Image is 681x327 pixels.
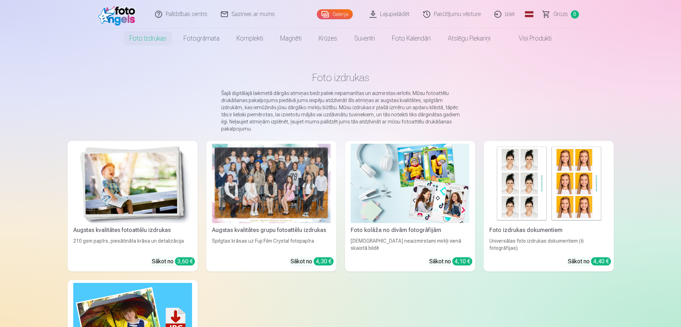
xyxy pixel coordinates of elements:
p: Šajā digitālajā laikmetā dārgās atmiņas bieži paliek nepamanītas un aizmirstas ierīcēs. Mūsu foto... [221,90,460,132]
a: Foto izdrukas dokumentiemFoto izdrukas dokumentiemUniversālas foto izdrukas dokumentiem (6 fotogr... [484,141,614,271]
a: Augstas kvalitātes fotoattēlu izdrukasAugstas kvalitātes fotoattēlu izdrukas210 gsm papīrs, piesā... [68,141,198,271]
div: Augstas kvalitātes fotoattēlu izdrukas [70,226,195,234]
div: Sākot no [291,257,334,266]
div: Foto izdrukas dokumentiem [486,226,611,234]
a: Foto izdrukas [121,28,175,48]
div: 4,30 € [314,257,334,265]
div: Spilgtas krāsas uz Fuji Film Crystal fotopapīra [209,237,334,252]
div: 4,10 € [452,257,472,265]
div: 3,60 € [175,257,195,265]
a: Krūzes [310,28,346,48]
div: Sākot no [568,257,611,266]
a: Suvenīri [346,28,383,48]
a: Augstas kvalitātes grupu fotoattēlu izdrukasSpilgtas krāsas uz Fuji Film Crystal fotopapīraSākot ... [206,141,336,271]
a: Fotogrāmata [175,28,228,48]
div: Sākot no [429,257,472,266]
a: Atslēgu piekariņi [439,28,499,48]
a: Visi produkti [499,28,560,48]
div: 4,40 € [591,257,611,265]
img: Foto izdrukas dokumentiem [489,144,608,223]
img: /fa1 [98,3,139,26]
div: 210 gsm papīrs, piesātināta krāsa un detalizācija [70,237,195,252]
div: Augstas kvalitātes grupu fotoattēlu izdrukas [209,226,334,234]
span: Grozs [553,10,568,19]
a: Foto kolāža no divām fotogrāfijāmFoto kolāža no divām fotogrāfijām[DEMOGRAPHIC_DATA] neaizmirstam... [345,141,475,271]
a: Foto kalendāri [383,28,439,48]
img: Foto kolāža no divām fotogrāfijām [351,144,469,223]
span: 0 [571,10,579,19]
div: Foto kolāža no divām fotogrāfijām [348,226,472,234]
div: Universālas foto izdrukas dokumentiem (6 fotogrāfijas) [486,237,611,252]
a: Magnēti [272,28,310,48]
div: [DEMOGRAPHIC_DATA] neaizmirstami mirkļi vienā skaistā bildē [348,237,472,252]
a: Komplekti [228,28,272,48]
img: Augstas kvalitātes fotoattēlu izdrukas [73,144,192,223]
a: Galerija [317,9,353,19]
div: Sākot no [152,257,195,266]
h1: Foto izdrukas [73,71,608,84]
